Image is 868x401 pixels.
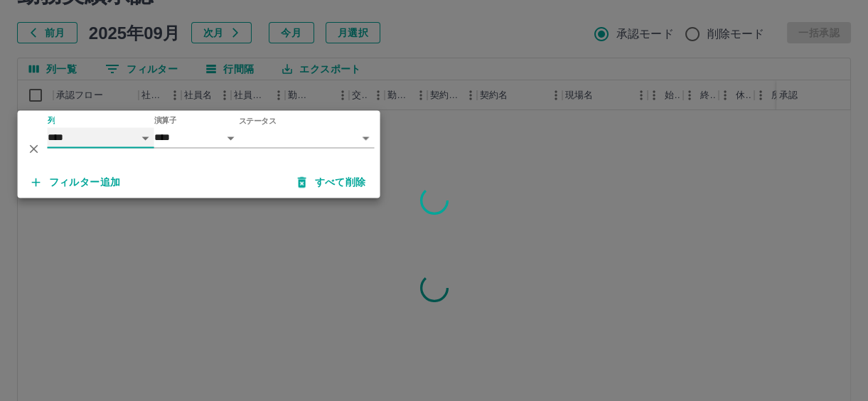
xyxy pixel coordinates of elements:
label: 列 [48,115,55,126]
button: すべて削除 [286,169,377,195]
button: 削除 [23,139,45,160]
button: フィルター追加 [21,169,132,195]
label: 演算子 [154,115,177,126]
label: ステータス [239,115,277,126]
